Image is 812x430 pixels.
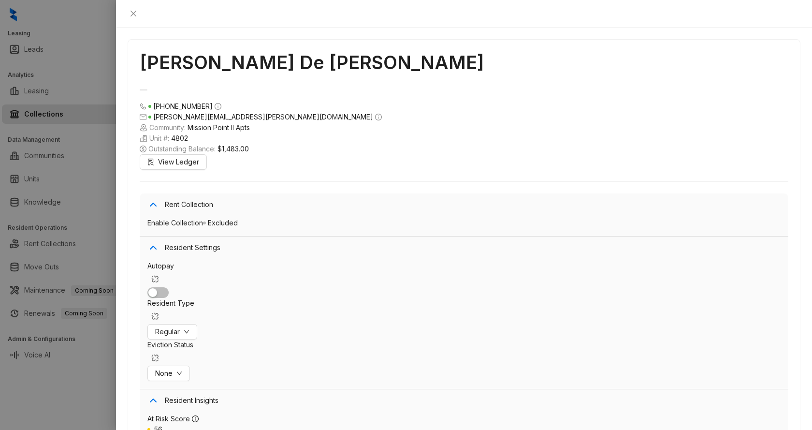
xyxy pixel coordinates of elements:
[188,122,250,133] span: Mission Point II Apts
[147,366,190,381] button: Nonedown
[147,298,781,324] div: Resident Type
[140,144,788,154] span: Outstanding Balance:
[147,324,197,340] button: Regulardown
[140,51,788,74] h1: [PERSON_NAME] De [PERSON_NAME]
[155,326,180,337] span: Regular
[140,134,147,142] img: building-icon
[140,154,207,170] button: View Ledger
[153,102,213,110] span: [PHONE_NUMBER]
[217,144,249,154] span: $1,483.00
[176,371,182,376] span: down
[140,133,788,144] span: Unit #:
[140,389,788,412] div: Resident Insights
[203,219,238,227] span: Excluded
[158,157,199,167] span: View Ledger
[140,237,788,259] div: Resident Settings
[128,8,139,19] button: Close
[192,415,199,422] span: info-circle
[165,199,781,210] span: Rent Collection
[155,368,173,379] span: None
[165,395,781,406] span: Resident Insights
[215,103,221,110] span: info-circle
[147,415,190,423] span: At Risk Score
[153,113,373,121] span: [PERSON_NAME][EMAIL_ADDRESS][PERSON_NAME][DOMAIN_NAME]
[147,219,203,227] span: Enable Collection
[140,124,147,132] img: building-icon
[147,261,781,287] div: Autopay
[375,114,382,120] span: info-circle
[130,10,137,17] span: close
[147,340,781,366] div: Eviction Status
[184,329,189,335] span: down
[165,242,781,253] span: Resident Settings
[140,193,788,216] div: Rent Collection
[140,114,146,120] span: mail
[140,146,146,152] span: dollar
[140,103,146,110] span: phone
[140,122,788,133] span: Community:
[147,159,154,165] span: file-search
[171,133,188,144] span: 4802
